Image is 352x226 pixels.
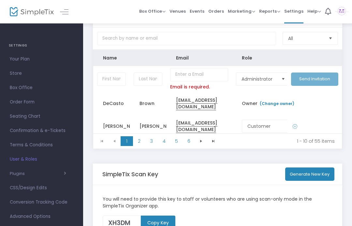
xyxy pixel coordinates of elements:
span: Marketing [228,8,255,14]
button: Select [285,120,294,132]
span: Page 3 [145,136,158,146]
input: Enter a Email [170,68,228,81]
span: Go to the last page [211,139,216,144]
input: Search by name or email [97,32,276,45]
span: User & Roles [10,155,73,164]
span: Conversion Tracking Code [10,198,73,206]
span: CSS/Design Edits [10,184,73,192]
span: Confirmation & e-Tickets [10,126,73,135]
kendo-pager-info: 1 - 10 of 55 items [224,138,335,144]
td: [PERSON_NAME] [93,115,130,138]
td: DeCasto [93,92,130,115]
span: Settings [284,3,303,20]
span: Advanced Options [10,212,73,221]
button: Generate New Key [285,167,335,181]
chrome_annotation: [EMAIL_ADDRESS][DOMAIN_NAME] [176,97,217,110]
span: Page 4 [158,136,170,146]
span: Page 6 [183,136,195,146]
span: All [288,35,323,42]
span: Box Office [10,84,73,92]
p: Email is required. [170,84,210,90]
h4: SETTINGS [9,39,74,52]
button: Select [279,73,288,85]
span: Box Office [139,8,166,14]
td: [PERSON_NAME] [130,115,166,138]
td: Brown [130,92,166,115]
div: You will need to provide this key to staff or volunteers who are using scan-only mode in the Simp... [99,196,336,209]
span: Owner [242,100,296,107]
span: Page 2 [133,136,145,146]
span: Store [10,69,73,78]
span: Terms & Conditions [10,141,73,149]
span: Help [307,8,321,14]
span: Go to the next page [198,139,204,144]
button: Plugins [10,171,66,176]
h5: SimpleTix Scan Key [102,171,158,178]
chrome_annotation: [EMAIL_ADDRESS][DOMAIN_NAME] [176,120,217,133]
span: Order Form [10,98,73,106]
th: Role [232,50,287,66]
input: Last Name [134,73,162,86]
a: (Change owner) [259,101,294,106]
div: Data table [93,50,342,133]
span: Venues [169,3,186,20]
span: Go to the next page [195,136,207,146]
span: Customer [247,123,281,129]
span: Orders [208,3,224,20]
span: Your Plan [10,55,73,63]
span: Go to the last page [207,136,220,146]
span: Reports [259,8,280,14]
span: Page 5 [170,136,183,146]
span: Page 1 [121,136,133,146]
span: Administrator [242,76,275,82]
th: Email [166,50,232,66]
button: Select [326,32,335,45]
input: First Name [97,73,126,86]
span: Events [190,3,204,20]
span: Seating Chart [10,112,73,121]
th: Name [93,50,130,66]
